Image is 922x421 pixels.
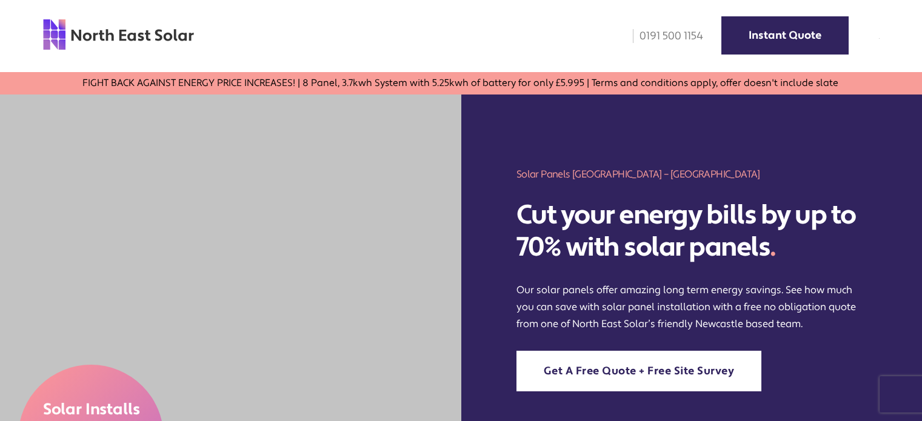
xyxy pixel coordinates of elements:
[516,167,867,181] h1: Solar Panels [GEOGRAPHIC_DATA] – [GEOGRAPHIC_DATA]
[770,230,776,264] span: .
[516,282,867,333] p: Our solar panels offer amazing long term energy savings. See how much you can save with solar pan...
[516,351,762,391] a: Get A Free Quote + Free Site Survey
[516,199,867,264] h2: Cut your energy bills by up to 70% with solar panels
[42,400,139,420] span: Solar Installs
[42,18,195,51] img: north east solar logo
[721,16,849,55] a: Instant Quote
[624,29,703,43] a: 0191 500 1154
